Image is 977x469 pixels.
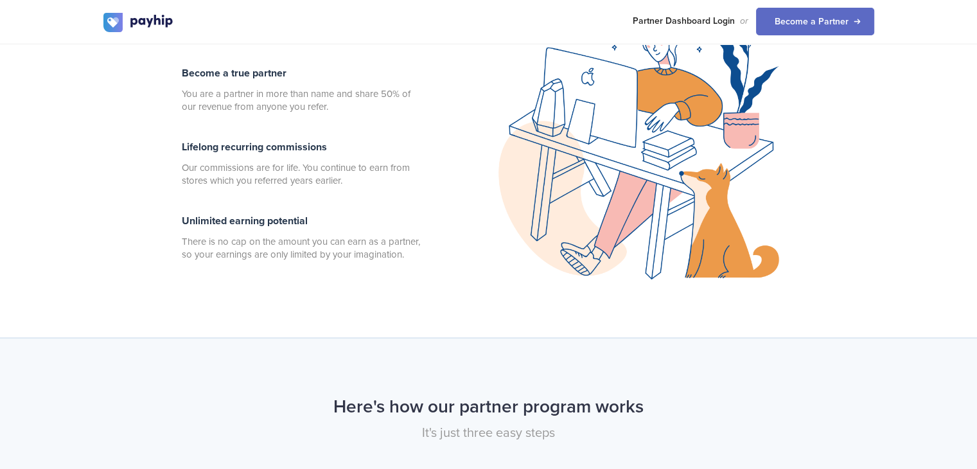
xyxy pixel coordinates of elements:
[182,87,426,113] span: You are a partner in more than name and share 50% of our revenue from anyone you refer.
[103,13,174,32] img: logo.svg
[103,390,874,424] h2: Here's how our partner program works
[103,424,874,442] p: It's just three easy steps
[182,161,426,187] span: Our commissions are for life. You continue to earn from stores which you referred years earlier.
[182,141,327,154] span: Lifelong recurring commissions
[182,215,308,227] span: Unlimited earning potential
[182,235,426,261] span: There is no cap on the amount you can earn as a partner, so your earnings are only limited by you...
[169,64,426,116] a: Become a true partner You are a partner in more than name and share 50% of our revenue from anyon...
[169,138,426,190] a: Lifelong recurring commissions Our commissions are for life. You continue to earn from stores whi...
[182,67,286,80] span: Become a true partner
[169,212,426,263] a: Unlimited earning potential There is no cap on the amount you can earn as a partner, so your earn...
[756,8,874,35] a: Become a Partner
